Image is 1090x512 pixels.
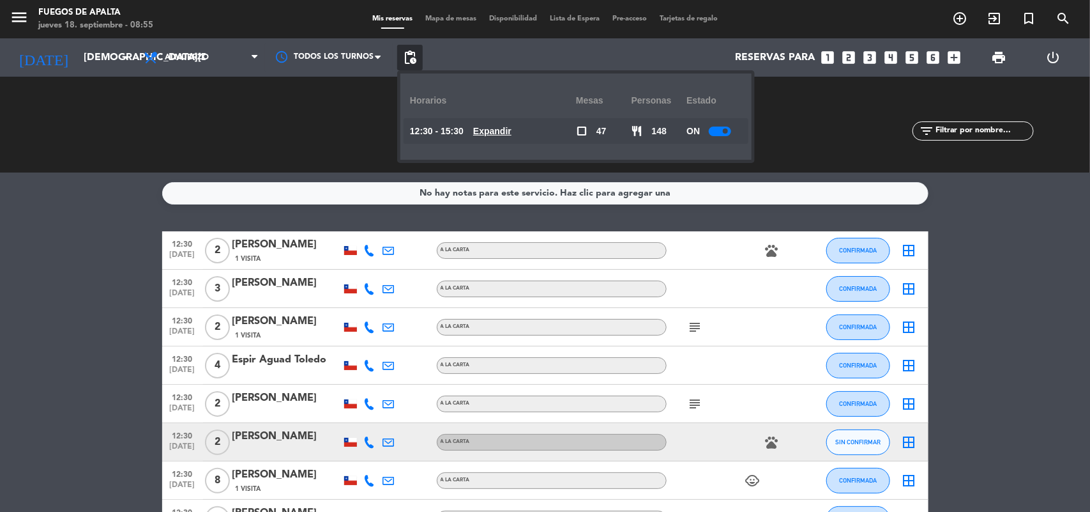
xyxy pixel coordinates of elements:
span: restaurant [632,125,643,137]
div: jueves 18. septiembre - 08:55 [38,19,153,32]
i: child_care [745,473,761,488]
span: 4 [205,353,230,378]
span: 2 [205,238,230,263]
button: menu [10,8,29,31]
span: Almuerzo [165,53,209,62]
button: CONFIRMADA [826,314,890,340]
i: pets [764,243,780,258]
input: Filtrar por nombre... [934,124,1033,138]
div: No hay notas para este servicio. Haz clic para agregar una [420,186,670,201]
span: 47 [596,124,607,139]
button: CONFIRMADA [826,276,890,302]
button: CONFIRMADA [826,391,890,417]
div: [PERSON_NAME] [232,390,341,407]
div: Estado [686,83,742,118]
i: looks_5 [904,49,921,66]
button: CONFIRMADA [826,468,890,493]
span: Mis reservas [366,15,419,22]
span: 1 Visita [236,330,261,341]
button: SIN CONFIRMAR [826,430,890,455]
span: Disponibilidad [483,15,543,22]
span: A LA CARTA [441,401,470,406]
i: pets [764,435,780,450]
i: [DATE] [10,43,77,72]
i: subject [688,396,703,412]
div: [PERSON_NAME] [232,428,341,445]
i: add_box [946,49,963,66]
i: add_circle_outline [952,11,967,26]
span: check_box_outline_blank [576,125,587,137]
span: ON [686,124,700,139]
button: CONFIRMADA [826,353,890,378]
span: [DATE] [167,289,199,304]
span: 12:30 - 15:30 [410,124,464,139]
span: 12:30 [167,236,199,251]
span: 8 [205,468,230,493]
span: Reservas para [736,52,815,64]
span: Pre-acceso [606,15,653,22]
i: border_all [902,320,917,335]
i: exit_to_app [987,11,1002,26]
span: 12:30 [167,313,199,327]
i: power_settings_new [1045,50,1061,65]
span: CONFIRMADA [839,400,877,407]
span: CONFIRMADA [839,323,877,330]
i: border_all [902,435,917,450]
i: border_all [902,396,917,412]
i: border_all [902,473,917,488]
span: CONFIRMADA [839,477,877,484]
div: Espir Aguad Toledo [232,352,341,368]
div: Mesas [576,83,632,118]
span: A LA CARTA [441,362,470,368]
i: border_all [902,358,917,373]
div: [PERSON_NAME] [232,313,341,330]
span: 148 [652,124,667,139]
span: 1 Visita [236,254,261,264]
span: [DATE] [167,404,199,419]
span: Mapa de mesas [419,15,483,22]
span: A LA CARTA [441,286,470,291]
u: Expandir [473,126,511,136]
span: 3 [205,276,230,302]
div: Fuegos de Apalta [38,6,153,19]
i: border_all [902,243,917,258]
div: Horarios [410,83,576,118]
span: print [991,50,1006,65]
span: 2 [205,314,230,340]
span: [DATE] [167,481,199,495]
i: looks_6 [925,49,942,66]
i: looks_4 [883,49,900,66]
span: A LA CARTA [441,324,470,329]
span: Lista de Espera [543,15,606,22]
span: 12:30 [167,389,199,404]
span: 12:30 [167,351,199,366]
span: 12:30 [167,274,199,289]
i: subject [688,320,703,335]
span: A LA CARTA [441,477,470,483]
span: SIN CONFIRMAR [835,438,881,446]
div: [PERSON_NAME] [232,275,341,291]
i: border_all [902,281,917,297]
span: A LA CARTA [441,247,470,252]
span: 12:30 [167,428,199,442]
i: menu [10,8,29,27]
button: CONFIRMADA [826,238,890,263]
span: CONFIRMADA [839,362,877,369]
span: 12:30 [167,466,199,481]
span: CONFIRMADA [839,285,877,292]
span: CONFIRMADA [839,247,877,254]
span: [DATE] [167,327,199,342]
span: 1 Visita [236,484,261,494]
div: LOG OUT [1026,38,1080,77]
span: pending_actions [402,50,418,65]
div: [PERSON_NAME] [232,237,341,253]
i: filter_list [919,123,934,139]
span: A LA CARTA [441,439,470,444]
span: [DATE] [167,251,199,265]
span: 2 [205,391,230,417]
span: 2 [205,430,230,455]
i: turned_in_not [1021,11,1036,26]
span: [DATE] [167,442,199,457]
i: looks_one [820,49,836,66]
div: personas [632,83,687,118]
